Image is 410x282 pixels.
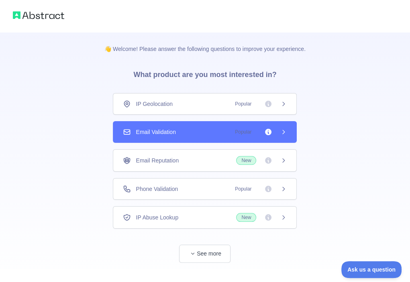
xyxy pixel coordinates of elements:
[136,100,173,108] span: IP Geolocation
[236,156,256,165] span: New
[179,245,230,263] button: See more
[230,185,256,193] span: Popular
[230,128,256,136] span: Popular
[136,156,179,164] span: Email Reputation
[92,32,318,53] p: 👋 Welcome! Please answer the following questions to improve your experience.
[136,185,178,193] span: Phone Validation
[13,10,64,21] img: Abstract logo
[341,261,402,278] iframe: Toggle Customer Support
[136,213,178,221] span: IP Abuse Lookup
[136,128,175,136] span: Email Validation
[120,53,289,93] h3: What product are you most interested in?
[236,213,256,222] span: New
[230,100,256,108] span: Popular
